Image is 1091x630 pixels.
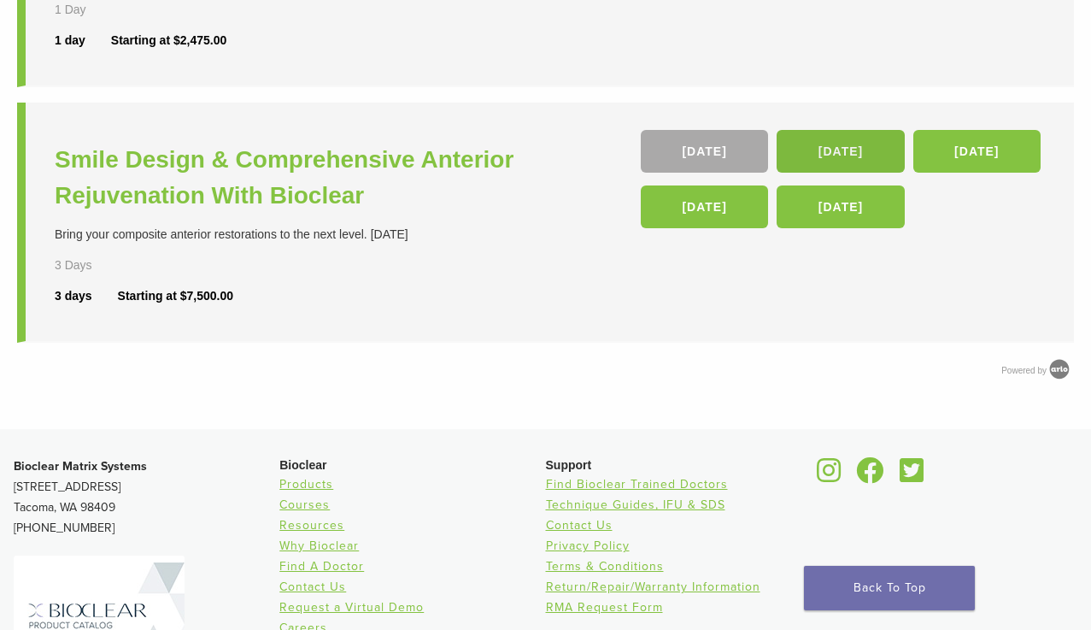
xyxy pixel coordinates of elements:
div: Bring your composite anterior restorations to the next level. [DATE] [55,226,550,244]
a: Contact Us [279,580,346,594]
div: , , , , [641,130,1045,237]
a: [DATE] [777,130,904,173]
a: Bioclear [812,468,848,485]
a: [DATE] [641,185,768,228]
a: Find A Doctor [279,559,364,574]
a: [DATE] [777,185,904,228]
strong: Bioclear Matrix Systems [14,459,147,474]
span: Bioclear [279,458,326,472]
a: Contact Us [546,518,613,533]
a: Smile Design & Comprehensive Anterior Rejuvenation With Bioclear [55,142,550,214]
a: RMA Request Form [546,600,663,615]
div: 1 day [55,32,111,50]
a: Courses [279,498,330,512]
a: Bioclear [894,468,930,485]
a: Find Bioclear Trained Doctors [546,477,728,492]
a: [DATE] [641,130,768,173]
a: [DATE] [913,130,1041,173]
a: Privacy Policy [546,539,630,553]
a: Technique Guides, IFU & SDS [546,498,725,512]
a: Products [279,477,333,492]
a: Why Bioclear [279,539,359,553]
span: Support [546,458,592,472]
a: Terms & Conditions [546,559,664,574]
div: 3 Days [55,256,129,274]
a: Bioclear [851,468,890,485]
a: Return/Repair/Warranty Information [546,580,760,594]
img: Arlo training & Event Software [1047,356,1072,382]
div: 3 days [55,287,118,305]
div: Starting at $2,475.00 [111,32,226,50]
div: 1 Day [55,1,129,19]
a: Back To Top [804,566,975,610]
a: Request a Virtual Demo [279,600,424,615]
div: Starting at $7,500.00 [118,287,233,305]
p: [STREET_ADDRESS] Tacoma, WA 98409 [PHONE_NUMBER] [14,456,279,539]
a: Resources [279,518,344,533]
a: Powered by [1001,366,1074,375]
